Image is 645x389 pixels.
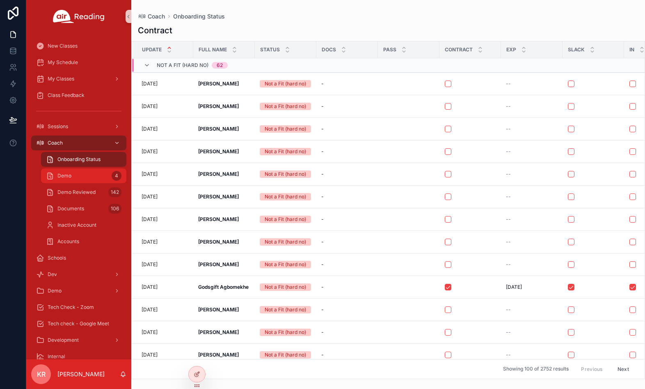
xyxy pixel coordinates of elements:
a: - [321,306,373,313]
a: Documents106 [41,201,126,216]
a: [PERSON_NAME] [198,239,250,245]
span: -- [506,239,511,245]
a: -- [506,329,558,336]
span: Demo Reviewed [57,189,96,196]
span: Showing 100 of 2752 results [503,366,569,373]
div: Not a Fit (hard no) [265,306,306,313]
p: [DATE] [142,329,158,336]
span: - [321,329,324,336]
strong: [PERSON_NAME] [198,103,239,109]
a: [PERSON_NAME] [198,126,250,132]
a: Dev [31,267,126,282]
a: - [321,171,373,177]
a: -- [506,352,558,358]
div: 4 [112,171,121,181]
div: Not a Fit (hard no) [265,170,306,178]
a: Tech check - Google Meet [31,316,126,331]
p: [DATE] [142,306,158,313]
a: [DATE] [142,284,188,290]
a: -- [506,239,558,245]
a: Not a Fit (hard no) [260,148,311,155]
a: [DATE] [142,171,188,177]
a: -- [506,306,558,313]
span: Sessions [48,123,68,130]
a: [PERSON_NAME] [198,329,250,336]
span: -- [506,306,511,313]
span: Onboarding Status [57,156,101,163]
span: Slack [568,46,585,53]
div: scrollable content [26,33,131,359]
span: -- [506,81,511,87]
a: [PERSON_NAME] [198,216,250,223]
strong: Godsgift Agbomekhe [198,284,249,290]
a: Sessions [31,119,126,134]
span: Not a Fit (hard no) [157,62,208,69]
a: - [321,216,373,223]
span: Dev [48,271,57,278]
a: Onboarding Status [41,152,126,167]
div: 62 [217,62,223,69]
a: -- [506,193,558,200]
div: Not a Fit (hard no) [265,80,306,87]
a: [PERSON_NAME] [198,352,250,358]
a: - [321,103,373,110]
a: [PERSON_NAME] [198,81,250,87]
a: Coach [31,136,126,150]
span: Update [142,46,162,53]
span: - [321,103,324,110]
p: [DATE] [142,216,158,223]
a: - [321,81,373,87]
a: Onboarding Status [173,12,225,21]
span: Contract [445,46,473,53]
span: Accounts [57,238,79,245]
a: -- [506,103,558,110]
p: [DATE] [142,81,158,87]
div: Not a Fit (hard no) [265,103,306,110]
span: Coach [48,140,63,146]
span: Class Feedback [48,92,85,99]
a: [DATE] [142,329,188,336]
a: Schools [31,251,126,265]
a: [DATE] [142,126,188,132]
span: Development [48,337,79,343]
a: [PERSON_NAME] [198,306,250,313]
a: - [321,193,373,200]
span: Full name [199,46,227,53]
a: - [321,261,373,268]
span: - [321,126,324,132]
div: 142 [108,187,121,197]
strong: [PERSON_NAME] [198,216,239,222]
p: [DATE] [142,193,158,200]
a: Not a Fit (hard no) [260,216,311,223]
span: Docs [322,46,336,53]
a: [PERSON_NAME] [198,193,250,200]
div: Not a Fit (hard no) [265,261,306,268]
a: [DATE] [142,239,188,245]
a: Not a Fit (hard no) [260,329,311,336]
span: [DATE] [506,284,522,290]
a: [PERSON_NAME] [198,261,250,268]
strong: [PERSON_NAME] [198,261,239,267]
a: Not a Fit (hard no) [260,306,311,313]
a: [DATE] [142,306,188,313]
span: - [321,352,324,358]
strong: [PERSON_NAME] [198,193,239,200]
span: Schools [48,255,66,261]
a: - [321,352,373,358]
p: [DATE] [142,171,158,177]
a: [DATE] [142,81,188,87]
a: -- [506,261,558,268]
a: - [321,148,373,155]
span: -- [506,261,511,268]
a: Not a Fit (hard no) [260,261,311,268]
p: [PERSON_NAME] [57,370,105,378]
span: Exp [506,46,516,53]
a: Not a Fit (hard no) [260,238,311,246]
a: [DATE] [142,103,188,110]
a: - [321,329,373,336]
a: Class Feedback [31,88,126,103]
strong: [PERSON_NAME] [198,126,239,132]
span: -- [506,193,511,200]
p: [DATE] [142,103,158,110]
a: Inactive Account [41,218,126,232]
